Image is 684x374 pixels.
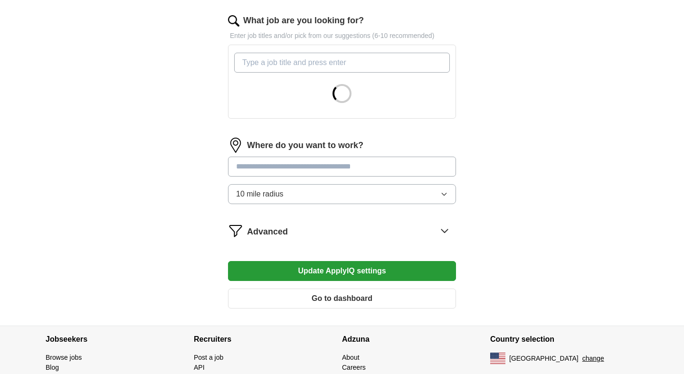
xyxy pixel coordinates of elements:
[342,364,366,371] a: Careers
[228,223,243,238] img: filter
[46,354,82,361] a: Browse jobs
[342,354,360,361] a: About
[194,354,223,361] a: Post a job
[509,354,579,364] span: [GEOGRAPHIC_DATA]
[247,225,288,238] span: Advanced
[490,326,638,353] h4: Country selection
[228,289,456,309] button: Go to dashboard
[228,138,243,153] img: location.png
[236,188,284,200] span: 10 mile radius
[228,184,456,204] button: 10 mile radius
[228,261,456,281] button: Update ApplyIQ settings
[582,354,604,364] button: change
[234,53,450,73] input: Type a job title and press enter
[228,31,456,41] p: Enter job titles and/or pick from our suggestions (6-10 recommended)
[247,139,363,152] label: Where do you want to work?
[194,364,205,371] a: API
[243,14,364,27] label: What job are you looking for?
[490,353,505,364] img: US flag
[228,15,239,27] img: search.png
[46,364,59,371] a: Blog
